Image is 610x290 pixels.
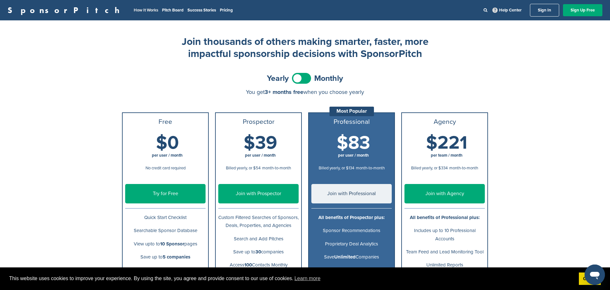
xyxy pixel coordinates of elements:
a: Sign In [530,4,559,17]
span: per team / month [431,153,463,158]
span: month-to-month [356,166,385,171]
h3: Free [125,118,206,126]
span: Monthly [314,74,343,82]
span: $39 [244,132,277,154]
h3: Professional [311,118,392,126]
p: Save up to companies [218,248,299,256]
span: Yearly [267,74,289,82]
a: Success Stories [187,8,216,13]
span: month-to-month [262,166,291,171]
a: Pitch Board [162,8,184,13]
p: Save Companies [311,253,392,261]
a: Join with Agency [404,184,485,203]
span: month-to-month [449,166,478,171]
span: per user / month [152,153,183,158]
p: Save up to [125,253,206,261]
iframe: Button to launch messaging window [585,265,605,285]
b: All benefits of Professional plus: [410,215,480,220]
span: per user / month [338,153,369,158]
p: Quick Start Checklist [125,214,206,222]
b: 30 [255,249,261,255]
p: Team Feed and Lead Monitoring Tool [404,248,485,256]
span: per user / month [245,153,276,158]
b: Unlimited [334,254,356,260]
span: No credit card required [146,166,186,171]
p: Includes up to 10 Professional Accounts [404,227,485,243]
a: learn more about cookies [294,274,322,283]
p: Access Contacts Monthly [311,266,392,274]
a: How It Works [134,8,158,13]
span: $221 [426,132,467,154]
b: All benefits of Prospector plus: [318,215,385,220]
p: Unlimited Reports [404,261,485,269]
b: 100 [244,262,252,268]
span: This website uses cookies to improve your experience. By using the site, you agree and provide co... [9,274,574,283]
a: dismiss cookie message [579,272,601,285]
p: Search and Add Pitches [218,235,299,243]
a: Try for Free [125,184,206,203]
span: Billed yearly, or $54 [226,166,261,171]
a: SponsorPitch [8,6,124,14]
b: 10 Sponsor [160,241,184,247]
p: Access Contacts Monthly [218,261,299,269]
p: Unlock up to [125,266,206,274]
a: Join with Professional [311,184,392,203]
a: Pricing [220,8,233,13]
span: $0 [156,132,179,154]
span: Billed yearly, or $334 [411,166,448,171]
a: Join with Prospector [218,184,299,203]
div: Most Popular [329,107,374,116]
p: Searchable Sponsor Database [125,227,206,235]
a: Sign Up Free [563,4,602,16]
div: You get when you choose yearly [122,89,488,95]
p: Sponsor Recommendations [311,227,392,235]
h3: Agency [404,118,485,126]
b: 5 companies [163,254,190,260]
p: View upto to pages [125,240,206,248]
span: $83 [337,132,370,154]
p: Custom Filtered Searches of Sponsors, Deals, Properties, and Agencies [218,214,299,230]
a: Help Center [491,6,523,14]
span: 3+ months free [265,88,303,95]
p: Proprietary Deal Analytics [311,240,392,248]
span: Billed yearly, or $134 [319,166,354,171]
h3: Prospector [218,118,299,126]
h2: Join thousands of others making smarter, faster, more impactful sponsorship decisions with Sponso... [178,36,432,60]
